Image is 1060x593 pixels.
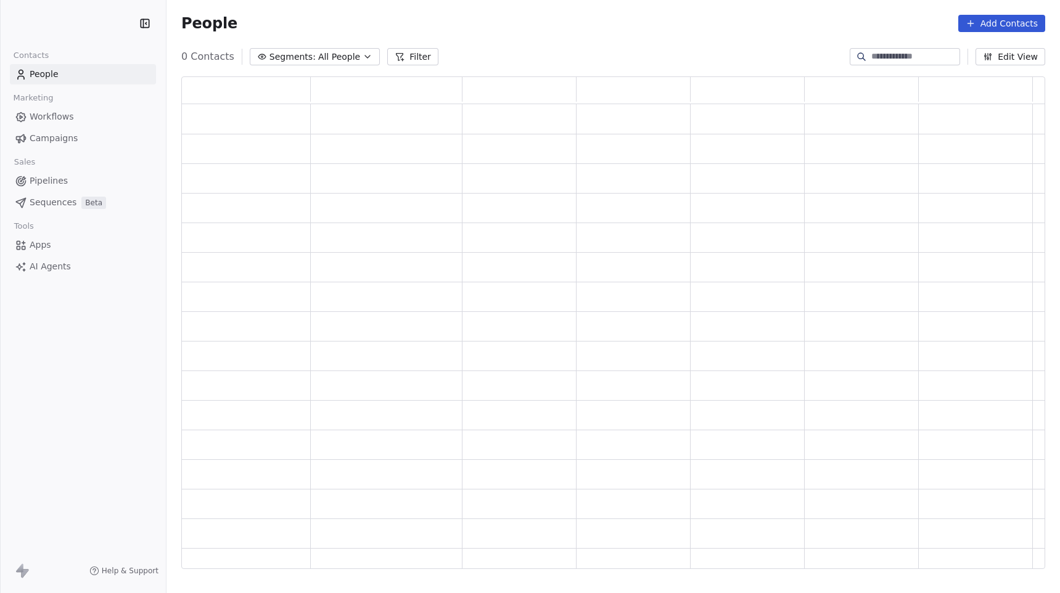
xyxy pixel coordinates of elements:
span: Contacts [8,46,54,65]
span: Apps [30,239,51,252]
span: Beta [81,197,106,209]
a: People [10,64,156,84]
a: Workflows [10,107,156,127]
a: AI Agents [10,256,156,277]
span: Help & Support [102,566,158,576]
a: Help & Support [89,566,158,576]
span: People [30,68,59,81]
button: Add Contacts [958,15,1045,32]
span: All People [318,51,360,63]
button: Edit View [976,48,1045,65]
span: 0 Contacts [181,49,234,64]
a: Campaigns [10,128,156,149]
span: Workflows [30,110,74,123]
a: Pipelines [10,171,156,191]
span: Segments: [269,51,316,63]
span: Pipelines [30,174,68,187]
a: Apps [10,235,156,255]
span: AI Agents [30,260,71,273]
span: Campaigns [30,132,78,145]
span: Tools [9,217,39,235]
span: People [181,14,237,33]
span: Marketing [8,89,59,107]
span: Sequences [30,196,76,209]
a: SequencesBeta [10,192,156,213]
button: Filter [387,48,438,65]
span: Sales [9,153,41,171]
